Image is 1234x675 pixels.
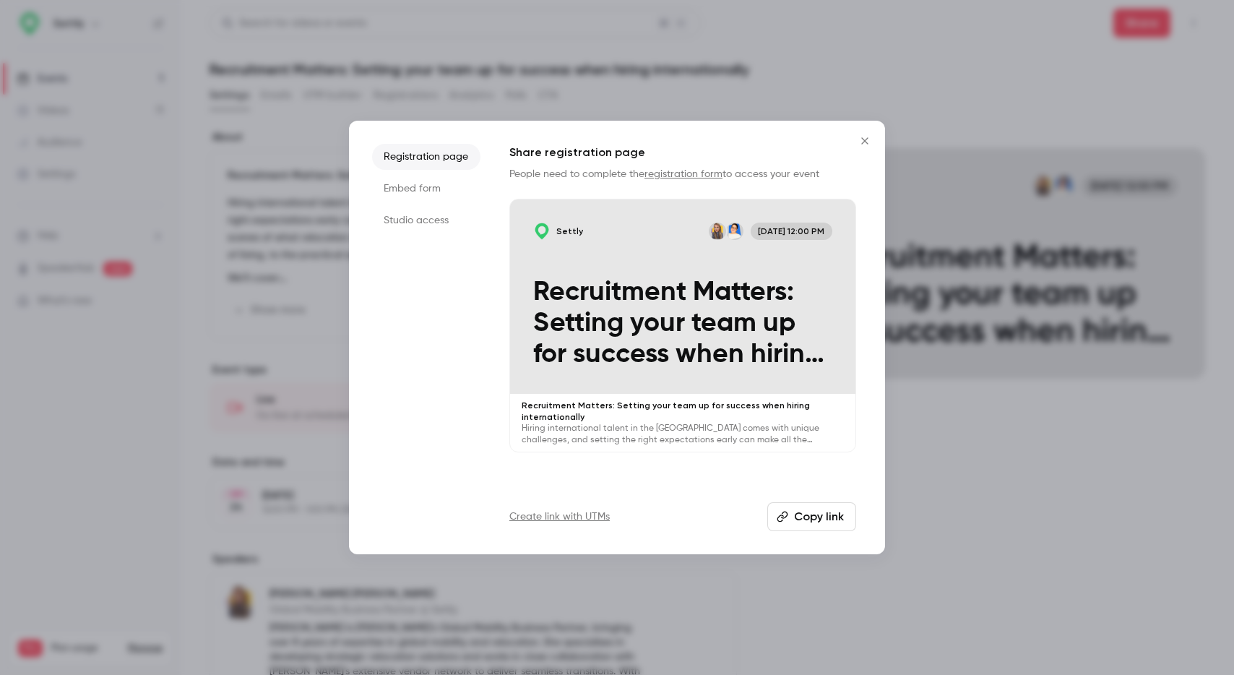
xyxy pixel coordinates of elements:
img: Recruitment Matters: Setting your team up for success when hiring internationally [533,223,551,240]
button: Close [850,126,879,155]
img: Erika Barbato [709,223,726,240]
li: Studio access [372,207,480,233]
li: Registration page [372,144,480,170]
span: [DATE] 12:00 PM [751,223,832,240]
a: Recruitment Matters: Setting your team up for success when hiring internationallySettlySandra Saz... [509,199,856,452]
a: registration form [644,169,722,179]
p: Recruitment Matters: Setting your team up for success when hiring internationally [522,400,844,423]
img: Sandra Sazdov [726,223,743,240]
p: Settly [556,225,583,237]
p: Recruitment Matters: Setting your team up for success when hiring internationally [533,277,832,371]
p: Hiring international talent in the [GEOGRAPHIC_DATA] comes with unique challenges, and setting th... [522,423,844,446]
a: Create link with UTMs [509,510,610,524]
button: Copy link [767,502,856,531]
p: People need to complete the to access your event [509,167,856,181]
li: Embed form [372,176,480,202]
h1: Share registration page [509,144,856,161]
